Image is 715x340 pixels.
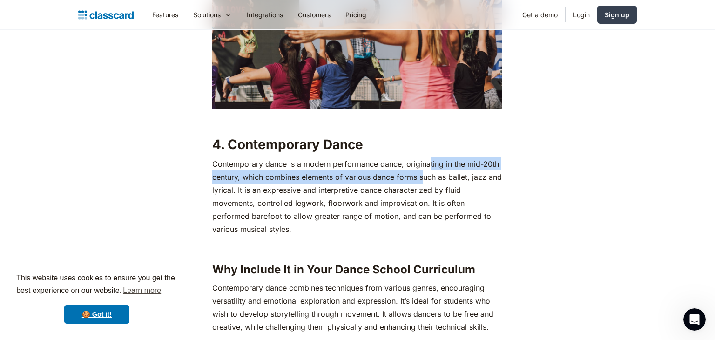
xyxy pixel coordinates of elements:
[566,4,597,25] a: Login
[212,240,502,253] p: ‍
[290,4,338,25] a: Customers
[64,305,129,324] a: dismiss cookie message
[212,263,475,276] strong: Why Include It in Your Dance School Curriculum
[597,6,637,24] a: Sign up
[605,10,629,20] div: Sign up
[145,4,186,25] a: Features
[78,8,134,21] a: home
[239,4,290,25] a: Integrations
[121,284,162,298] a: learn more about cookies
[212,136,502,153] h2: 4. Contemporary Dance
[186,4,239,25] div: Solutions
[16,272,177,298] span: This website uses cookies to ensure you get the best experience on our website.
[338,4,374,25] a: Pricing
[212,157,502,236] p: Contemporary dance is a modern performance dance, originating in the mid-20th century, which comb...
[212,114,502,127] p: ‍
[515,4,565,25] a: Get a demo
[7,264,186,333] div: cookieconsent
[212,281,502,333] p: Contemporary dance combines techniques from various genres, encouraging versatility and emotional...
[193,10,221,20] div: Solutions
[683,308,706,331] iframe: Intercom live chat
